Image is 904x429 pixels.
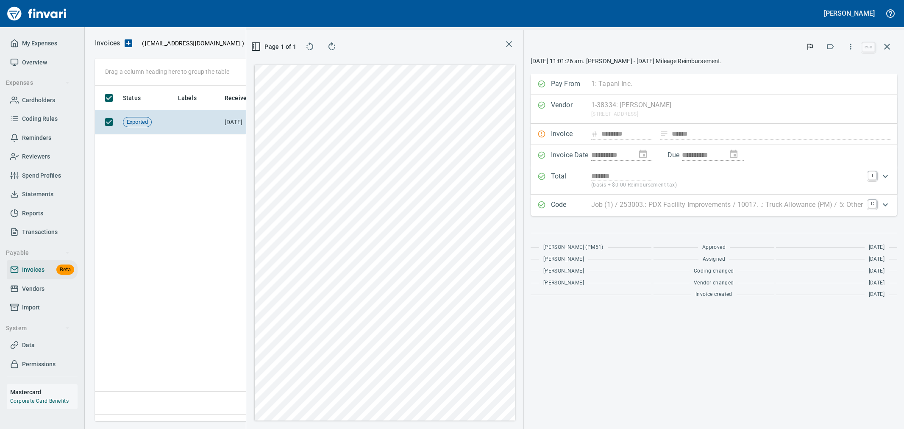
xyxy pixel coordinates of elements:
span: [PERSON_NAME] [543,267,584,276]
span: Vendor changed [694,279,734,287]
span: System [6,323,70,334]
span: Labels [178,93,208,103]
span: Permissions [22,359,56,370]
a: T [868,171,876,180]
a: Import [7,298,78,317]
button: [PERSON_NAME] [822,7,877,20]
span: Coding changed [694,267,734,276]
span: Transactions [22,227,58,237]
a: Coding Rules [7,109,78,128]
button: Page 1 of 1 [253,39,296,54]
h6: Mastercard [10,387,78,397]
span: Exported [123,118,151,126]
td: [DATE] [221,110,268,134]
span: Status [123,93,152,103]
span: Vendors [22,284,45,294]
button: Labels [821,37,840,56]
img: Finvari [5,3,69,24]
span: [DATE] [869,243,885,252]
a: InvoicesBeta [7,260,78,279]
a: Reminders [7,128,78,148]
a: Permissions [7,355,78,374]
span: Labels [178,93,197,103]
a: Corporate Card Benefits [10,398,69,404]
span: Import [22,302,40,313]
span: [EMAIL_ADDRESS][DOMAIN_NAME] [144,39,242,47]
span: Beta [56,265,74,275]
a: Data [7,336,78,355]
p: Total [551,171,591,189]
a: Cardholders [7,91,78,110]
span: [PERSON_NAME] [543,279,584,287]
a: Reports [7,204,78,223]
span: Close invoice [860,36,897,57]
span: Coding Rules [22,114,58,124]
a: Vendors [7,279,78,298]
span: [DATE] [869,279,885,287]
a: C [868,200,876,208]
button: Expenses [3,75,73,91]
a: Spend Profiles [7,166,78,185]
span: Page 1 of 1 [256,42,292,52]
span: [DATE] [869,290,885,299]
span: Reviewers [22,151,50,162]
span: Overview [22,57,47,68]
span: Invoices [22,265,45,275]
a: Overview [7,53,78,72]
p: Invoices [95,38,120,48]
span: Approved [702,243,726,252]
span: Received [225,93,261,103]
a: Reviewers [7,147,78,166]
a: My Expenses [7,34,78,53]
span: Reminders [22,133,51,143]
a: esc [862,42,875,52]
span: Cardholders [22,95,55,106]
span: Status [123,93,141,103]
span: Spend Profiles [22,170,61,181]
button: System [3,320,73,336]
p: (basis + $0.00 Reimbursement tax) [591,181,863,189]
span: Data [22,340,35,351]
div: Expand [531,195,897,216]
span: Expenses [6,78,70,88]
span: My Expenses [22,38,57,49]
nav: breadcrumb [95,38,120,48]
span: [DATE] [869,255,885,264]
p: ( ) [137,39,244,47]
p: Code [551,200,591,211]
button: Payable [3,245,73,261]
span: [PERSON_NAME] [543,255,584,264]
span: Reports [22,208,43,219]
span: Statements [22,189,53,200]
button: Flag [801,37,819,56]
a: Transactions [7,223,78,242]
p: Drag a column heading here to group the table [105,67,229,76]
a: Statements [7,185,78,204]
button: More [841,37,860,56]
p: Job (1) / 253003.: PDX Facility Improvements / 10017. .: Truck Allowance (PM) / 5: Other [591,200,863,210]
h5: [PERSON_NAME] [824,9,875,18]
span: [DATE] [869,267,885,276]
span: Assigned [703,255,725,264]
div: Expand [531,166,897,195]
span: Received [225,93,250,103]
span: Invoice created [695,290,732,299]
span: [PERSON_NAME] (PM51) [543,243,604,252]
p: [DATE] 11:01:26 am. [PERSON_NAME] - [DATE] Mileage Reimbursement. [531,57,897,65]
span: Payable [6,248,70,258]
